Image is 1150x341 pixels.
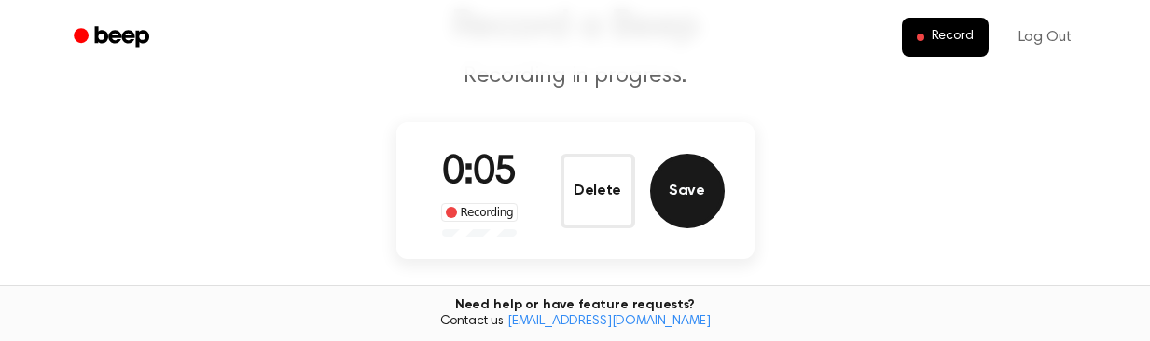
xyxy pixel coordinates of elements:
button: Save Audio Record [650,154,725,228]
span: Contact us [11,314,1139,331]
a: Beep [61,20,166,56]
span: Record [932,29,974,46]
span: 0:05 [442,154,517,193]
button: Delete Audio Record [561,154,635,228]
a: Log Out [1000,15,1090,60]
a: [EMAIL_ADDRESS][DOMAIN_NAME] [507,315,711,328]
button: Record [902,18,989,57]
div: Recording [441,203,519,222]
p: Recording in progress. [217,61,934,92]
